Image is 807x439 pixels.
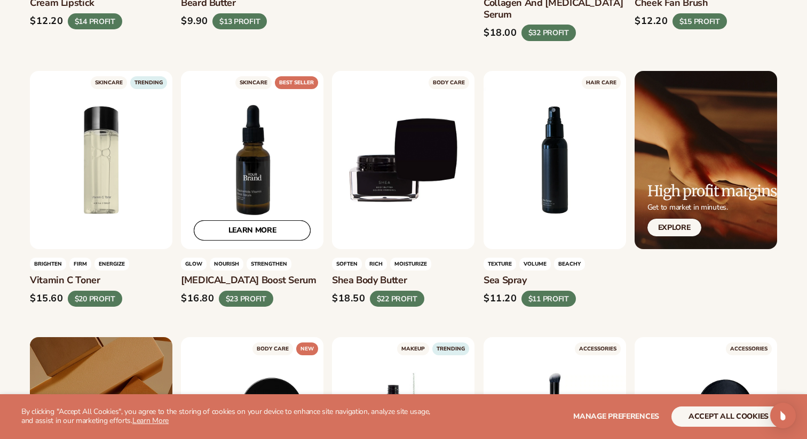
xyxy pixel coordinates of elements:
div: $18.50 [332,293,366,305]
span: strengthen [247,258,291,270]
span: Manage preferences [573,411,659,421]
span: volume [519,258,551,270]
a: Learn More [132,416,169,426]
button: Manage preferences [573,406,659,427]
div: $13 PROFIT [212,13,267,30]
div: $12.20 [30,16,64,28]
div: $22 PROFIT [370,291,424,307]
div: $15.60 [30,293,64,305]
span: Brighten [30,258,66,270]
p: Get to market in minutes. [647,203,777,212]
span: soften [332,258,362,270]
div: $9.90 [181,16,208,28]
span: beachy [554,258,585,270]
h2: High profit margins [647,183,777,199]
a: LEARN MORE [194,220,311,241]
div: $15 PROFIT [672,13,726,30]
span: moisturize [390,258,431,270]
div: $32 PROFIT [521,25,575,41]
span: energize [94,258,129,270]
div: $16.80 [181,293,215,305]
h3: Sea spray [484,275,626,286]
div: $12.20 [635,16,668,28]
a: Explore [647,219,701,236]
span: firm [69,258,91,270]
h3: Shea body butter [332,275,474,286]
div: Open Intercom Messenger [770,403,796,428]
div: $23 PROFIT [219,291,273,307]
span: Texture [484,258,516,270]
div: $20 PROFIT [68,291,122,307]
span: glow [181,258,207,270]
h3: Vitamin c toner [30,275,172,286]
div: $11 PROFIT [521,291,575,307]
div: $18.00 [484,27,517,39]
button: accept all cookies [671,406,786,427]
span: rich [365,258,387,270]
div: $11.20 [484,293,517,305]
h3: [MEDICAL_DATA] boost serum [181,275,323,286]
p: By clicking "Accept All Cookies", you agree to the storing of cookies on your device to enhance s... [21,408,438,426]
span: nourish [210,258,243,270]
div: $14 PROFIT [68,13,122,30]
